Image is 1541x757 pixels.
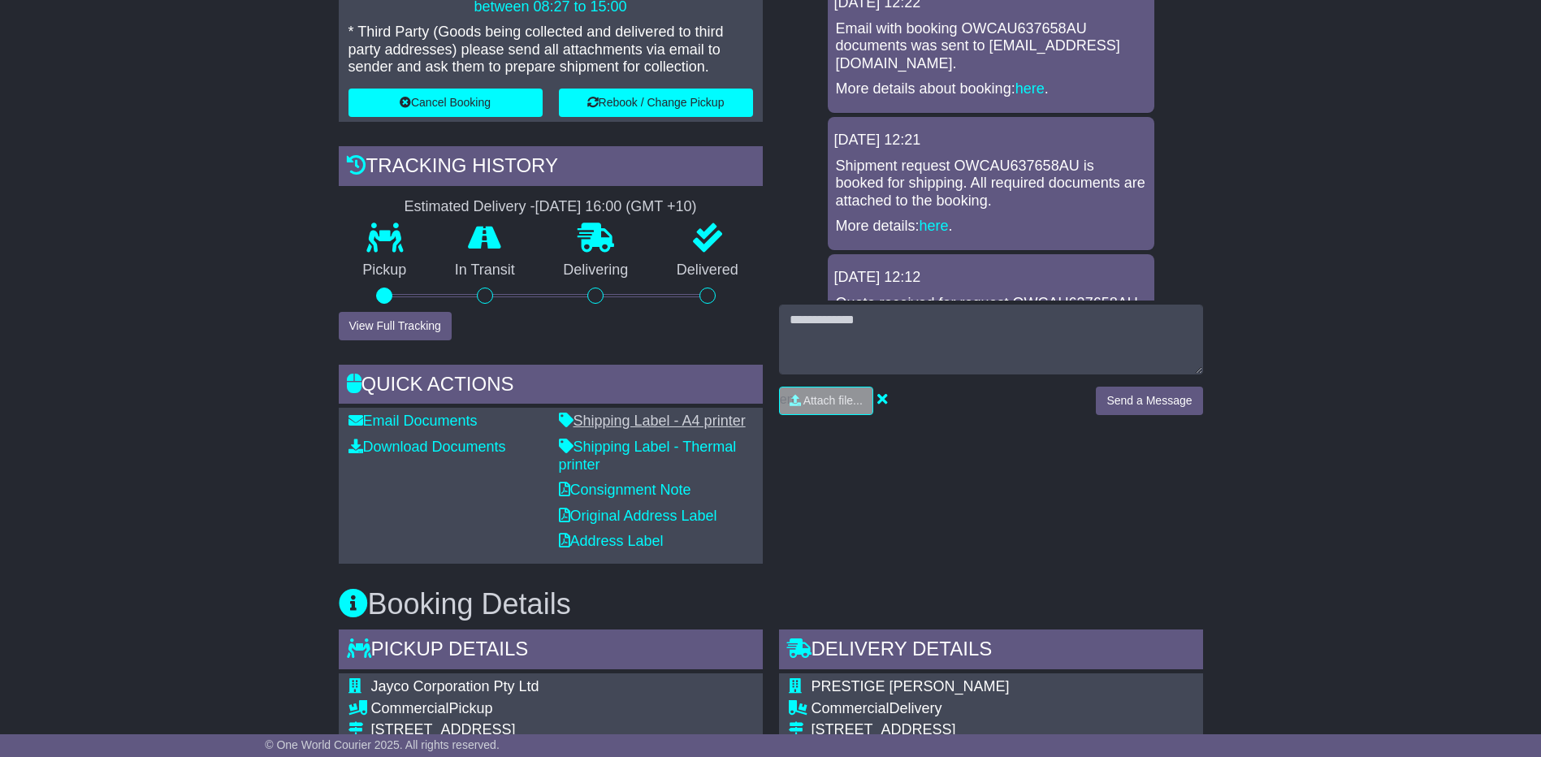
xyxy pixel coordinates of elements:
[1096,387,1202,415] button: Send a Message
[812,700,1180,718] div: Delivery
[339,146,763,190] div: Tracking history
[348,89,543,117] button: Cancel Booking
[371,721,684,739] div: [STREET_ADDRESS]
[339,198,763,216] div: Estimated Delivery -
[559,89,753,117] button: Rebook / Change Pickup
[836,20,1146,73] p: Email with booking OWCAU637658AU documents was sent to [EMAIL_ADDRESS][DOMAIN_NAME].
[339,629,763,673] div: Pickup Details
[348,439,506,455] a: Download Documents
[535,198,697,216] div: [DATE] 16:00 (GMT +10)
[1015,80,1045,97] a: here
[836,80,1146,98] p: More details about booking: .
[559,482,691,498] a: Consignment Note
[836,295,1146,313] p: Quote received for request OWCAU637658AU.
[812,700,890,716] span: Commercial
[920,218,949,234] a: here
[431,262,539,279] p: In Transit
[812,721,1180,739] div: [STREET_ADDRESS]
[265,738,500,751] span: © One World Courier 2025. All rights reserved.
[779,629,1203,673] div: Delivery Details
[559,413,746,429] a: Shipping Label - A4 printer
[339,588,1203,621] h3: Booking Details
[559,508,717,524] a: Original Address Label
[834,132,1148,149] div: [DATE] 12:21
[371,678,539,694] span: Jayco Corporation Pty Ltd
[559,533,664,549] a: Address Label
[836,218,1146,236] p: More details: .
[339,365,763,409] div: Quick Actions
[539,262,653,279] p: Delivering
[339,262,431,279] p: Pickup
[348,24,753,76] p: * Third Party (Goods being collected and delivered to third party addresses) please send all atta...
[812,678,1010,694] span: PRESTIGE [PERSON_NAME]
[652,262,763,279] p: Delivered
[348,413,478,429] a: Email Documents
[371,700,684,718] div: Pickup
[339,312,452,340] button: View Full Tracking
[834,269,1148,287] div: [DATE] 12:12
[836,158,1146,210] p: Shipment request OWCAU637658AU is booked for shipping. All required documents are attached to the...
[559,439,737,473] a: Shipping Label - Thermal printer
[371,700,449,716] span: Commercial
